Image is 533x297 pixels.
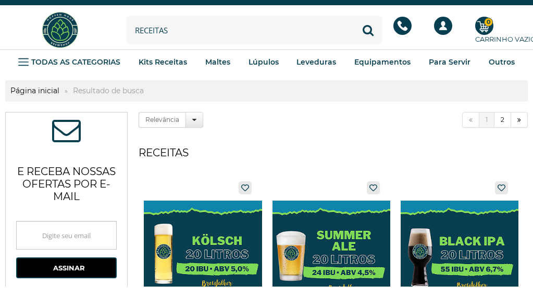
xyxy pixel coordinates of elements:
[429,57,470,67] strong: Para Servir
[205,57,230,67] strong: Maltes
[354,16,382,44] button: Buscar
[479,112,494,128] a: 1
[205,54,230,70] a: Maltes
[484,18,493,27] strong: 0
[41,10,80,49] img: Hopfen Haus BrewShop
[31,57,120,67] strong: TODAS AS CATEGORIAS
[139,112,186,128] label: Relevância
[494,112,511,128] a: 2
[296,54,336,70] a: Leveduras
[16,257,117,278] button: Assinar
[489,57,515,67] strong: Outros
[139,57,187,67] strong: Kits Receitas
[139,54,187,70] a: Kits Receitas
[16,152,117,211] p: e receba nossas ofertas por e-mail
[429,54,470,70] a: Para Servir
[354,57,411,67] strong: Equipamentos
[354,54,411,70] a: Equipamentos
[139,142,528,163] h1: receitas
[18,54,120,70] a: TODAS AS CATEGORIAS
[126,16,382,44] input: Digite o que você procura
[68,86,149,95] strong: Resultado de busca
[16,221,117,250] input: Digite seu email
[249,57,279,67] strong: Lúpulos
[52,123,81,142] span: ASSINE NOSSA NEWSLETTER
[5,86,65,95] a: Página inicial
[296,57,336,67] strong: Leveduras
[489,54,515,70] a: Outros
[249,54,279,70] a: Lúpulos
